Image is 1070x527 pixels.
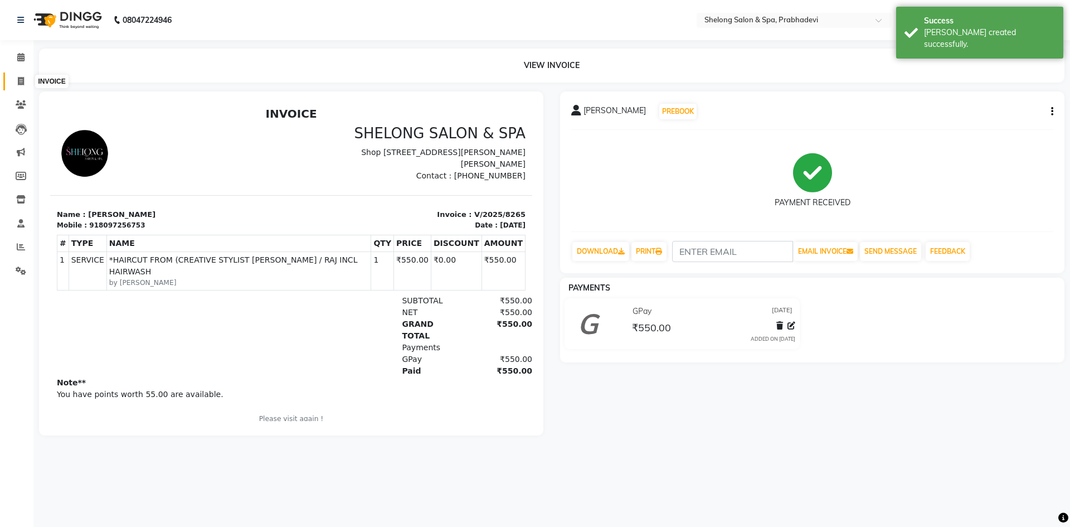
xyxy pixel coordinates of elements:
a: FEEDBACK [926,242,970,261]
div: ₹550.00 [414,263,482,274]
p: You have points worth 55.00 are available. [7,286,475,298]
div: Success [924,15,1055,27]
td: 1 [7,149,19,187]
div: Date : [425,118,448,128]
td: ₹550.00 [344,149,381,187]
h3: SHELONG SALON & SPA [248,22,476,40]
b: 08047224946 [123,4,172,36]
th: NAME [56,132,321,149]
th: QTY [321,132,344,149]
p: Shop [STREET_ADDRESS][PERSON_NAME][PERSON_NAME] [248,44,476,67]
span: PAYMENTS [568,283,610,293]
h2: INVOICE [7,4,475,18]
button: EMAIL INVOICE [794,242,858,261]
div: PAYMENT RECEIVED [775,197,850,209]
p: Invoice : V/2025/8265 [248,107,476,118]
span: [PERSON_NAME] [583,105,646,120]
button: SEND MESSAGE [860,242,921,261]
div: VIEW INVOICE [39,49,1064,83]
div: ADDED ON [DATE] [751,335,795,343]
small: by [PERSON_NAME] [59,175,319,185]
div: SUBTOTAL [345,192,414,204]
td: ₹550.00 [431,149,475,187]
p: Please visit again ! T&C* Points can be Redeemed only on Products. [7,311,475,332]
th: PRICE [344,132,381,149]
div: ₹550.00 [414,251,482,263]
div: 918097256753 [39,118,95,128]
div: Payments [345,239,414,251]
td: 1 [321,149,344,187]
div: GRAND TOTAL [345,216,414,239]
span: *HAIRCUT FROM (CREATIVE STYLIST [PERSON_NAME] / RAJ INCL HAIRWASH [59,152,319,175]
span: GPay [352,252,372,261]
a: DOWNLOAD [572,242,629,261]
span: [DATE] [772,306,792,317]
th: # [7,132,19,149]
td: SERVICE [18,149,56,187]
div: [DATE] [450,118,475,128]
div: ₹550.00 [414,216,482,239]
div: INVOICE [35,75,68,88]
button: PREBOOK [659,104,697,119]
th: DISCOUNT [381,132,431,149]
div: ₹550.00 [414,192,482,204]
div: NET [345,204,414,216]
img: logo [28,4,105,36]
span: ₹550.00 [632,321,671,337]
div: Paid [345,263,414,274]
th: AMOUNT [431,132,475,149]
th: TYPE [18,132,56,149]
span: GPay [633,306,651,317]
p: Contact : [PHONE_NUMBER] [248,67,476,79]
p: Name : [PERSON_NAME] [7,107,235,118]
td: ₹0.00 [381,149,431,187]
div: ₹550.00 [414,204,482,216]
div: Bill created successfully. [924,27,1055,50]
a: PRINT [631,242,667,261]
div: Mobile : [7,118,37,128]
input: ENTER EMAIL [672,241,793,262]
